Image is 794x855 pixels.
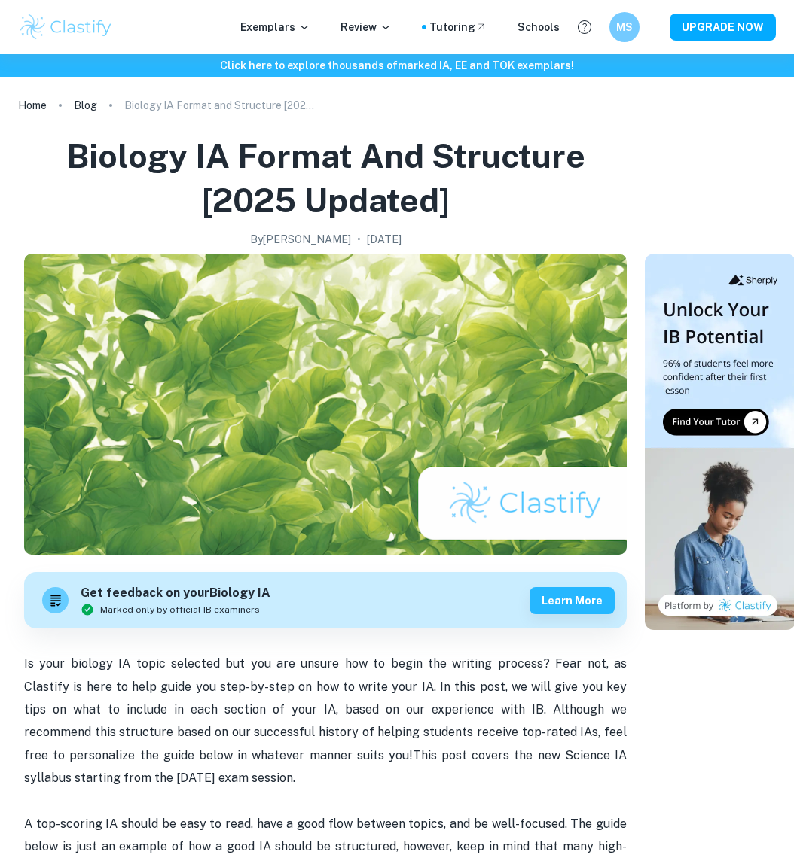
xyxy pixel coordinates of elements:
[616,19,634,35] h6: MS
[609,12,640,42] button: MS
[572,14,597,40] button: Help and Feedback
[670,14,776,41] button: UPGRADE NOW
[18,95,47,116] a: Home
[530,587,615,614] button: Learn more
[74,95,97,116] a: Blog
[124,97,320,114] p: Biology IA Format and Structure [2025 updated]
[24,254,627,555] img: Biology IA Format and Structure [2025 updated] cover image
[357,231,361,248] p: •
[81,584,270,603] h6: Get feedback on your Biology IA
[367,231,402,248] h2: [DATE]
[24,572,627,628] a: Get feedback on yourBiology IAMarked only by official IB examinersLearn more
[250,231,351,248] h2: By [PERSON_NAME]
[341,19,392,35] p: Review
[429,19,487,35] a: Tutoring
[518,19,560,35] a: Schools
[3,57,791,74] h6: Click here to explore thousands of marked IA, EE and TOK exemplars !
[100,603,260,616] span: Marked only by official IB examiners
[18,12,114,42] img: Clastify logo
[24,653,627,790] p: Is your biology IA topic selected but you are unsure how to begin the writing process? Fear not, ...
[24,134,627,222] h1: Biology IA Format and Structure [2025 updated]
[240,19,310,35] p: Exemplars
